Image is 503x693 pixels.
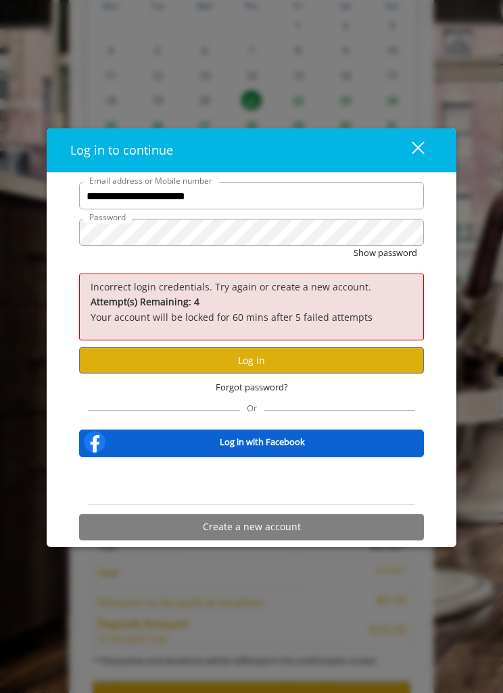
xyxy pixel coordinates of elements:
[79,182,424,209] input: Email address or Mobile number
[91,294,412,325] p: Your account will be locked for 60 mins after 5 failed attempts
[189,466,314,496] div: Sign in with Google. Opens in new tab
[387,136,433,164] button: close dialog
[91,295,199,308] b: Attempt(s) Remaining: 4
[82,211,133,224] label: Password
[79,347,424,374] button: Log in
[240,402,264,414] span: Or
[220,434,305,448] b: Log in with Facebook
[82,174,219,187] label: Email address or Mobile number
[91,280,371,293] span: Incorrect login credentials. Try again or create a new account.
[216,380,288,394] span: Forgot password?
[79,219,424,246] input: Password
[354,246,417,260] button: Show password
[183,466,320,496] iframe: Sign in with Google Button
[79,514,424,540] button: Create a new account
[70,142,173,158] span: Log in to continue
[81,428,108,455] img: facebook-logo
[396,140,423,160] div: close dialog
